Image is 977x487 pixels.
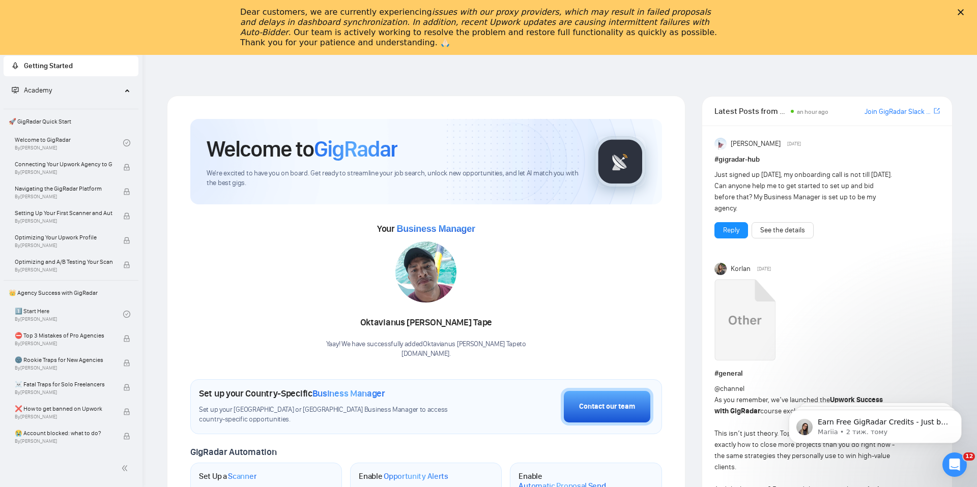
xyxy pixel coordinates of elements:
span: By [PERSON_NAME] [15,341,112,347]
a: Welcome to GigRadarBy[PERSON_NAME] [15,132,123,154]
span: Your [377,223,475,234]
span: By [PERSON_NAME] [15,242,112,249]
span: lock [123,384,130,391]
span: ⛔ Top 3 Mistakes of Pro Agencies [15,330,112,341]
span: lock [123,188,130,195]
a: Upwork Success with GigRadar.mp4 [714,279,775,364]
span: Navigating the GigRadar Platform [15,184,112,194]
span: an hour ago [797,108,828,115]
i: issues with our proxy providers, which may result in failed proposals and delays in dashboard syn... [240,7,711,37]
a: Join GigRadar Slack Community [865,106,932,117]
div: Just signed up [DATE], my onboarding call is not till [DATE]. Can anyone help me to get started t... [714,169,895,214]
a: See the details [760,225,805,236]
span: GigRadar [314,135,397,163]
span: By [PERSON_NAME] [15,194,112,200]
h1: # gigradar-hub [714,154,940,165]
span: Academy [12,86,52,95]
span: Optimizing Your Upwork Profile [15,232,112,242]
span: Optimizing and A/B Testing Your Scanner for Better Results [15,257,112,267]
span: 😭 Account blocked: what to do? [15,428,112,438]
span: export [934,107,940,115]
img: gigradar-logo.png [595,136,646,187]
span: Latest Posts from the GigRadar Community [714,105,788,117]
button: See the details [752,222,814,238]
h1: Set up your Country-Specific [199,388,385,399]
span: 🌚 Rookie Traps for New Agencies [15,355,112,365]
h1: Welcome to [207,135,397,163]
span: [PERSON_NAME] [731,138,781,149]
img: Anisuzzaman Khan [714,138,727,150]
div: Contact our team [579,401,635,412]
span: Opportunity Alerts [384,471,448,481]
span: [DATE] [787,139,801,148]
div: Oktavianus [PERSON_NAME] Tape [326,314,526,331]
span: We're excited to have you on board. Get ready to streamline your job search, unlock new opportuni... [207,169,579,188]
iframe: Intercom live chat [942,452,967,477]
iframe: Intercom notifications повідомлення [773,388,977,460]
span: lock [123,433,130,440]
span: lock [123,212,130,220]
span: Scanner [228,471,256,481]
span: By [PERSON_NAME] [15,365,112,371]
span: Business Manager [396,224,475,234]
p: [DOMAIN_NAME] . [326,349,526,359]
span: Setting Up Your First Scanner and Auto-Bidder [15,208,112,218]
span: lock [123,261,130,268]
div: Yaay! We have successfully added Oktavianus [PERSON_NAME] Tape to [326,340,526,359]
li: Getting Started [4,56,138,76]
span: lock [123,164,130,171]
button: Reply [714,222,748,238]
span: ☠️ Fatal Traps for Solo Freelancers [15,379,112,389]
span: Set up your [GEOGRAPHIC_DATA] or [GEOGRAPHIC_DATA] Business Manager to access country-specific op... [199,405,472,424]
span: [DATE] [757,264,771,273]
span: @channel [714,384,744,393]
a: 1️⃣ Start HereBy[PERSON_NAME] [15,303,123,325]
div: Закрити [958,9,968,15]
span: 🚀 GigRadar Quick Start [5,111,137,132]
span: Business Manager [312,388,385,399]
span: By [PERSON_NAME] [15,414,112,420]
span: lock [123,359,130,367]
span: fund-projection-screen [12,86,19,94]
img: Korlan [714,263,727,275]
span: double-left [121,463,131,473]
span: By [PERSON_NAME] [15,267,112,273]
span: Korlan [731,263,751,275]
a: Reply [723,225,739,236]
span: By [PERSON_NAME] [15,438,112,444]
span: 12 [963,452,975,461]
span: By [PERSON_NAME] [15,389,112,395]
span: lock [123,237,130,244]
a: export [934,106,940,116]
span: Academy [24,86,52,95]
span: lock [123,335,130,342]
h1: Enable [359,471,448,481]
span: 👑 Agency Success with GigRadar [5,283,137,303]
span: ❌ How to get banned on Upwork [15,404,112,414]
span: check-circle [123,139,130,146]
span: rocket [12,62,19,69]
h1: Set Up a [199,471,256,481]
span: By [PERSON_NAME] [15,169,112,175]
button: Contact our team [561,388,653,425]
span: lock [123,408,130,415]
div: Dear customers, we are currently experiencing . Our team is actively working to resolve the probl... [240,7,721,48]
span: check-circle [123,311,130,318]
span: Connecting Your Upwork Agency to GigRadar [15,159,112,169]
span: GigRadar Automation [190,446,276,458]
img: 1700838837153-IMG-20231107-WA0003.jpg [395,241,456,302]
span: Getting Started [24,62,73,70]
h1: # general [714,368,940,379]
span: By [PERSON_NAME] [15,218,112,224]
